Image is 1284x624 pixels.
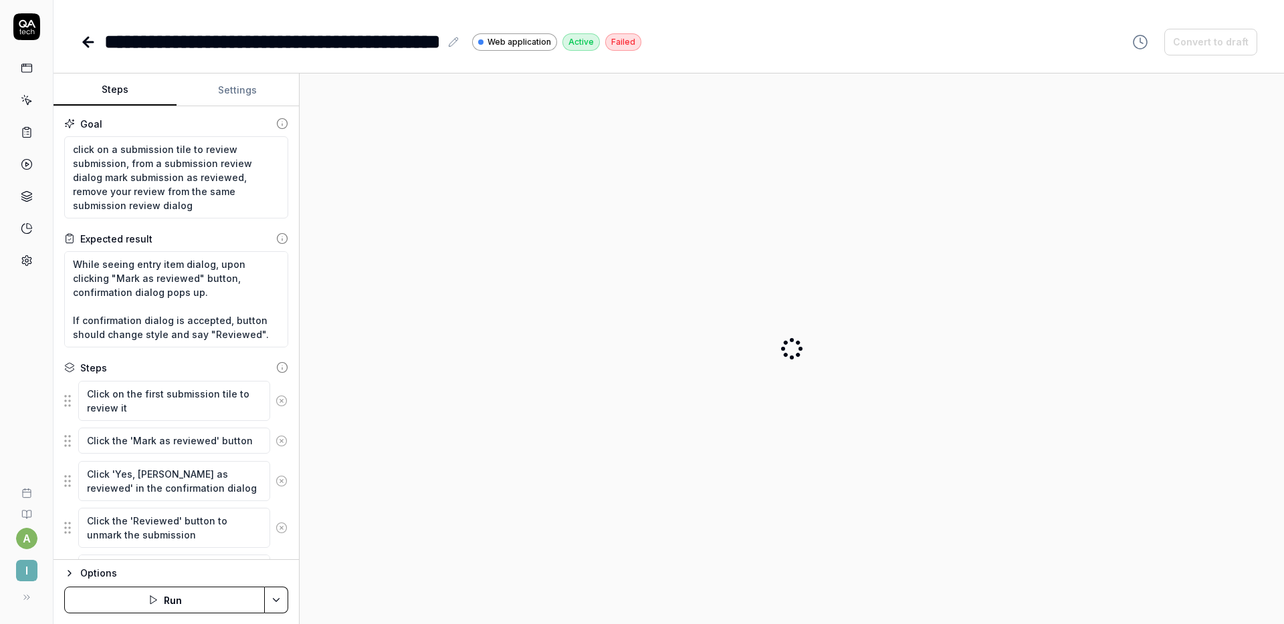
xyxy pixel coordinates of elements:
[64,507,288,549] div: Suggestions
[270,468,293,494] button: Remove step
[1124,29,1156,55] button: View version history
[64,460,288,502] div: Suggestions
[177,74,300,106] button: Settings
[80,361,107,375] div: Steps
[16,560,37,581] span: I
[488,36,551,48] span: Web application
[5,477,47,498] a: Book a call with us
[64,380,288,422] div: Suggestions
[80,232,152,246] div: Expected result
[270,387,293,414] button: Remove step
[64,427,288,455] div: Suggestions
[270,428,293,454] button: Remove step
[64,587,265,613] button: Run
[80,117,102,131] div: Goal
[1164,29,1257,55] button: Convert to draft
[80,565,288,581] div: Options
[270,514,293,541] button: Remove step
[64,565,288,581] button: Options
[5,549,47,584] button: I
[5,498,47,520] a: Documentation
[605,33,641,51] div: Failed
[16,528,37,549] button: a
[472,33,557,51] a: Web application
[53,74,177,106] button: Steps
[64,554,288,595] div: Suggestions
[562,33,600,51] div: Active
